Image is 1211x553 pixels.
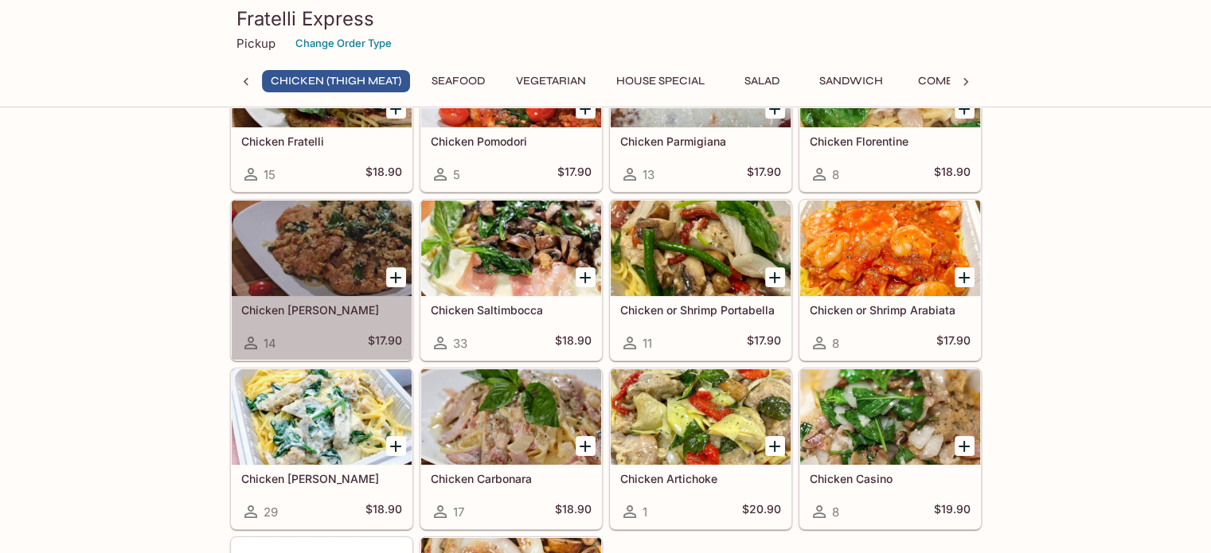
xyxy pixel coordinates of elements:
h5: $17.90 [368,333,402,352]
a: Chicken or Shrimp Arabiata8$17.90 [799,200,981,360]
button: Add Chicken Florentine [955,99,975,119]
h5: Chicken Parmigiana [620,134,781,148]
button: Add Chicken Parmigiana [765,99,785,119]
a: Chicken or Shrimp Portabella11$17.90 [610,200,791,360]
button: Chicken (Thigh Meat) [262,70,410,92]
p: Pickup [236,36,275,51]
button: Vegetarian [507,70,595,92]
h5: $17.90 [747,165,781,184]
h5: $17.90 [747,333,781,352]
div: Chicken Fratelli [232,32,412,127]
span: 14 [264,336,276,351]
h5: Chicken or Shrimp Portabella [620,303,781,317]
h5: Chicken Saltimbocca [431,303,592,317]
div: Chicken Alfredo [232,369,412,465]
div: Chicken Florentine [800,32,980,127]
span: 8 [832,336,839,351]
h5: Chicken Casino [810,472,971,485]
h5: Chicken Artichoke [620,472,781,485]
a: Chicken Casino8$19.90 [799,368,981,529]
div: Chicken Artichoke [611,369,791,465]
div: Chicken Parmigiana [611,32,791,127]
h5: $18.90 [555,502,592,521]
h5: $18.90 [365,165,402,184]
a: Chicken Florentine8$18.90 [799,31,981,192]
button: Add Chicken Alfredo [386,436,406,456]
h5: Chicken [PERSON_NAME] [241,472,402,485]
button: Sandwich [811,70,892,92]
span: 13 [643,167,654,182]
a: Chicken Artichoke1$20.90 [610,368,791,529]
a: Chicken Carbonara17$18.90 [420,368,602,529]
h5: $19.90 [934,502,971,521]
span: 1 [643,504,647,520]
h5: Chicken Fratelli [241,134,402,148]
span: 5 [453,167,460,182]
button: Change Order Type [288,31,399,56]
h5: Chicken Florentine [810,134,971,148]
span: 29 [264,504,278,520]
h5: Chicken [PERSON_NAME] [241,303,402,317]
button: Add Chicken or Shrimp Arabiata [955,267,975,287]
button: Seafood [423,70,494,92]
button: Add Chicken Fratelli [386,99,406,119]
h5: $18.90 [555,333,592,352]
a: Chicken [PERSON_NAME]29$18.90 [231,368,412,529]
h5: $18.90 [365,502,402,521]
button: Add Chicken Carbonara [576,436,596,456]
button: Add Chicken Casino [955,436,975,456]
span: 11 [643,336,652,351]
button: House Special [607,70,713,92]
div: Chicken or Shrimp Arabiata [800,201,980,296]
h5: Chicken or Shrimp Arabiata [810,303,971,317]
button: Add Chicken Saltimbocca [576,267,596,287]
span: 15 [264,167,275,182]
h5: $17.90 [936,333,971,352]
button: Add Chicken Basilio [386,267,406,287]
div: Chicken Saltimbocca [421,201,601,296]
button: Add Chicken Pomodori [576,99,596,119]
a: Chicken [PERSON_NAME]14$17.90 [231,200,412,360]
span: 33 [453,336,467,351]
div: Chicken or Shrimp Portabella [611,201,791,296]
h5: Chicken Pomodori [431,134,592,148]
a: Chicken Parmigiana13$17.90 [610,31,791,192]
div: Chicken Basilio [232,201,412,296]
div: Chicken Pomodori [421,32,601,127]
h3: Fratelli Express [236,6,975,31]
a: Chicken Fratelli15$18.90 [231,31,412,192]
span: 17 [453,504,464,520]
h5: $20.90 [742,502,781,521]
h5: $17.90 [557,165,592,184]
a: Chicken Pomodori5$17.90 [420,31,602,192]
div: Chicken Carbonara [421,369,601,465]
span: 8 [832,504,839,520]
span: 8 [832,167,839,182]
button: Salad [726,70,798,92]
div: Chicken Casino [800,369,980,465]
h5: Chicken Carbonara [431,472,592,485]
a: Chicken Saltimbocca33$18.90 [420,200,602,360]
button: Add Chicken or Shrimp Portabella [765,267,785,287]
button: Add Chicken Artichoke [765,436,785,456]
button: Combo [904,70,976,92]
h5: $18.90 [934,165,971,184]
